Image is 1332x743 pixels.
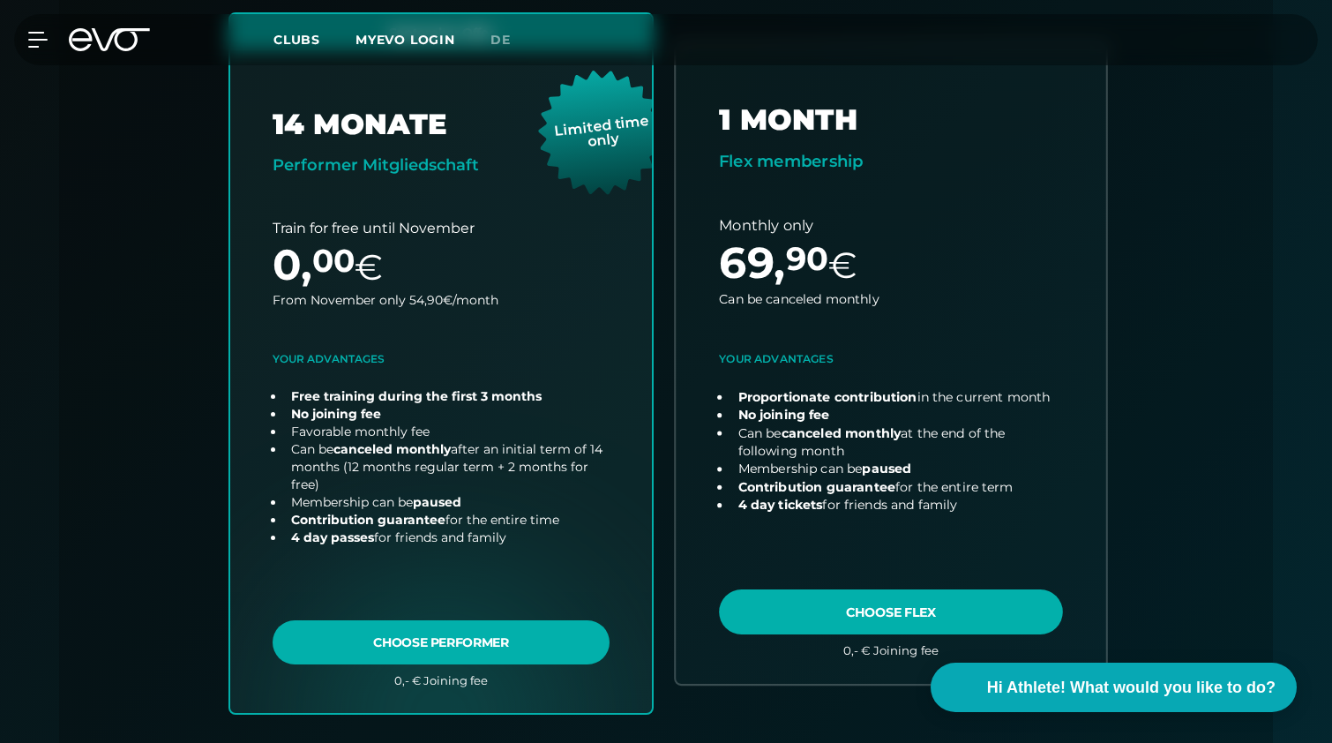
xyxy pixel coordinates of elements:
[676,43,1106,683] a: choose plan
[490,30,532,50] a: de
[490,32,511,48] span: de
[273,32,320,48] span: Clubs
[931,663,1297,712] button: Hi Athlete! What would you like to do?
[355,32,455,48] a: MYEVO LOGIN
[230,14,652,713] a: choose plan
[273,31,355,48] a: Clubs
[987,676,1276,700] span: Hi Athlete! What would you like to do?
